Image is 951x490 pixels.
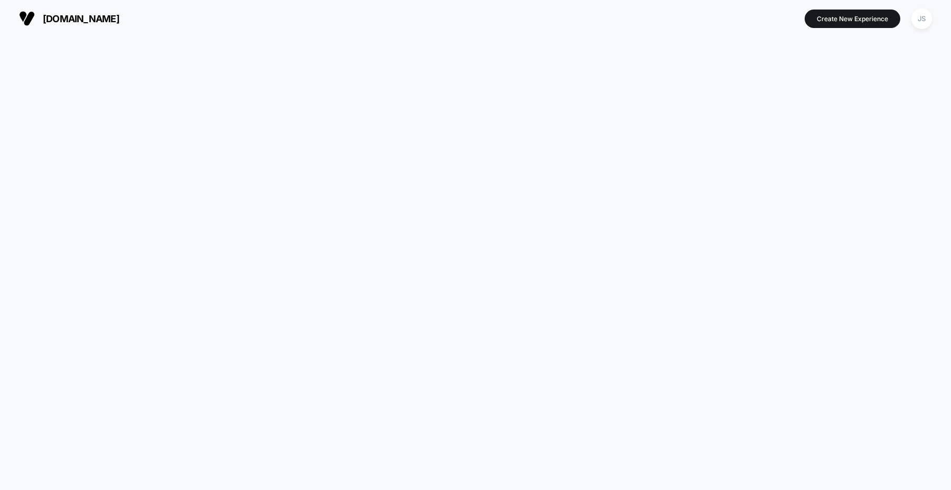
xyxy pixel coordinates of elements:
div: JS [911,8,932,29]
button: Create New Experience [805,10,900,28]
button: [DOMAIN_NAME] [16,10,123,27]
span: [DOMAIN_NAME] [43,13,119,24]
button: JS [908,8,935,30]
img: Visually logo [19,11,35,26]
